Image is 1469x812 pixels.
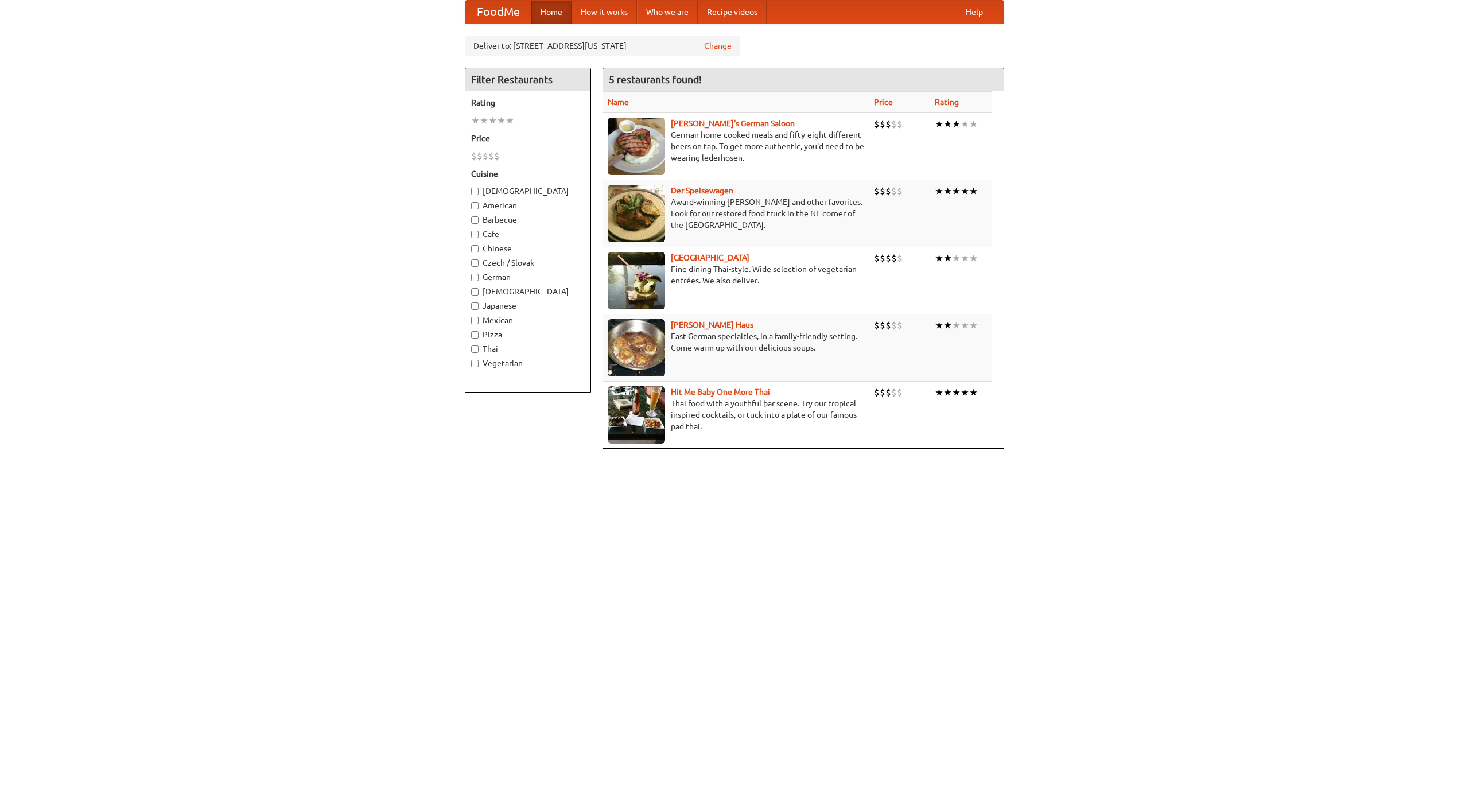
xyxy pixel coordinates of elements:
label: American [471,200,585,211]
img: satay.jpg [608,252,665,309]
label: Chinese [471,243,585,254]
li: ★ [935,319,943,332]
h5: Rating [471,97,585,108]
a: Price [874,98,893,107]
li: $ [874,386,880,399]
p: German home-cooked meals and fifty-eight different beers on tap. To get more authentic, you'd nee... [608,129,865,164]
img: esthers.jpg [608,118,665,175]
label: Vegetarian [471,358,585,369]
li: $ [885,252,891,265]
li: ★ [961,252,969,265]
li: ★ [969,319,978,332]
li: $ [897,118,903,130]
li: ★ [969,118,978,130]
label: German [471,271,585,283]
img: speisewagen.jpg [608,185,665,242]
li: $ [891,252,897,265]
li: ★ [943,386,952,399]
li: $ [483,150,488,162]
li: $ [880,252,885,265]
a: Rating [935,98,959,107]
input: Cafe [471,231,479,238]
li: $ [885,185,891,197]
h4: Filter Restaurants [465,68,590,91]
li: $ [885,386,891,399]
li: ★ [969,252,978,265]
a: Recipe videos [698,1,767,24]
a: Who we are [637,1,698,24]
a: Change [704,40,732,52]
input: Vegetarian [471,360,479,367]
a: Help [957,1,992,24]
h5: Price [471,133,585,144]
label: Cafe [471,228,585,240]
a: [PERSON_NAME] Haus [671,320,753,329]
label: Mexican [471,314,585,326]
label: [DEMOGRAPHIC_DATA] [471,286,585,297]
li: ★ [935,185,943,197]
li: ★ [952,185,961,197]
label: Barbecue [471,214,585,226]
p: Fine dining Thai-style. Wide selection of vegetarian entrées. We also deliver. [608,263,865,286]
input: Mexican [471,317,479,324]
li: $ [880,185,885,197]
a: [PERSON_NAME]'s German Saloon [671,119,795,128]
li: ★ [480,114,488,127]
li: $ [880,118,885,130]
ng-pluralize: 5 restaurants found! [609,74,702,85]
li: ★ [943,319,952,332]
input: [DEMOGRAPHIC_DATA] [471,188,479,195]
li: $ [880,386,885,399]
input: Pizza [471,331,479,339]
li: $ [891,185,897,197]
li: $ [897,319,903,332]
a: How it works [572,1,637,24]
label: Czech / Slovak [471,257,585,269]
li: ★ [952,319,961,332]
a: Name [608,98,629,107]
li: $ [891,386,897,399]
li: $ [494,150,500,162]
li: ★ [952,386,961,399]
li: $ [897,185,903,197]
li: ★ [943,185,952,197]
li: ★ [471,114,480,127]
li: ★ [961,118,969,130]
li: ★ [488,114,497,127]
input: American [471,202,479,209]
li: ★ [935,118,943,130]
li: ★ [961,185,969,197]
label: Thai [471,343,585,355]
li: $ [874,118,880,130]
a: Hit Me Baby One More Thai [671,387,770,397]
input: [DEMOGRAPHIC_DATA] [471,288,479,296]
input: Chinese [471,245,479,252]
li: ★ [497,114,506,127]
li: $ [874,185,880,197]
li: ★ [969,185,978,197]
li: $ [488,150,494,162]
input: Barbecue [471,216,479,224]
li: $ [874,252,880,265]
label: [DEMOGRAPHIC_DATA] [471,185,585,197]
li: ★ [969,386,978,399]
li: $ [880,319,885,332]
input: German [471,274,479,281]
img: babythai.jpg [608,386,665,444]
li: $ [897,386,903,399]
li: ★ [943,118,952,130]
div: Deliver to: [STREET_ADDRESS][US_STATE] [465,36,740,56]
b: Der Speisewagen [671,186,733,195]
img: kohlhaus.jpg [608,319,665,376]
a: Home [531,1,572,24]
input: Japanese [471,302,479,310]
li: ★ [935,252,943,265]
a: [GEOGRAPHIC_DATA] [671,253,749,262]
li: $ [885,319,891,332]
li: ★ [943,252,952,265]
li: ★ [961,386,969,399]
